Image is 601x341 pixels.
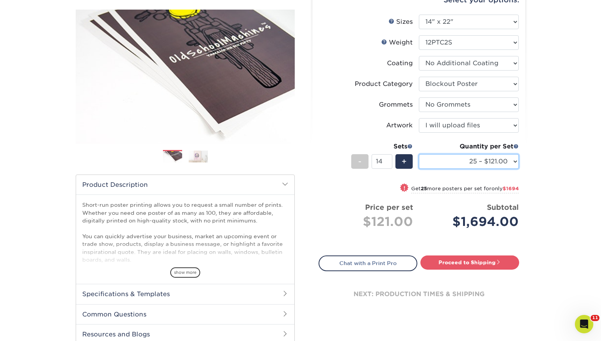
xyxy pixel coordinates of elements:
[365,203,413,211] strong: Price per set
[37,251,43,257] button: Gif picker
[189,150,208,162] img: Posters 02
[419,142,519,151] div: Quantity per Set
[18,45,112,51] a: [EMAIL_ADDRESS][DOMAIN_NAME]
[135,3,149,17] div: Close
[381,38,413,47] div: Weight
[76,304,294,324] h2: Common Questions
[49,251,55,257] button: Start recording
[12,56,120,109] div: Our Short Run Poster Stock is available in two selections: ​﻿ ﻿8 Photo = 8 Mil Thickness ﻿This ma...
[387,59,413,68] div: Coating
[425,213,519,231] div: $1,694.00
[351,142,413,151] div: Sets
[22,4,34,16] img: Profile image for Operator
[7,235,147,248] textarea: Message…
[37,4,65,10] h1: Operator
[170,267,200,278] span: show more
[591,315,599,321] span: 11
[37,10,96,17] p: The team can also help
[386,121,413,130] div: Artwork
[12,180,120,285] div: If you'd like us to load the cart for you, please let us know if you would like 38 sets (differen...
[358,156,362,167] span: -
[411,186,519,193] small: Get more posters per set for
[575,315,593,333] iframe: Intercom live chat
[76,284,294,304] h2: Specifications & Templates
[12,109,120,176] div: This is described as somewhat delicate and is not scuff-resistant or waterproof. ﻿​ ﻿12PT C2S Boa...
[403,184,405,192] span: !
[325,213,413,231] div: $121.00
[76,1,295,152] img: Short Run Posters 01
[5,3,20,18] button: go back
[319,255,417,271] a: Chat with a Print Pro
[355,79,413,89] div: Product Category
[24,251,30,257] button: Emoji picker
[388,17,413,26] div: Sizes
[120,3,135,18] button: Home
[421,186,427,191] strong: 25
[131,248,144,260] button: Send a message…
[487,203,519,211] strong: Subtotal
[402,156,407,167] span: +
[12,22,120,52] div: Hi [PERSON_NAME]! Sure! Once you place the order, you can email us the file with the order number...
[420,255,519,269] a: Proceed to Shipping
[491,186,519,191] span: only
[319,271,519,317] div: next: production times & shipping
[163,150,182,164] img: Posters 01
[70,217,83,230] button: Scroll to bottom
[76,175,294,194] h2: Product Description
[12,251,18,257] button: Upload attachment
[379,100,413,109] div: Grommets
[503,186,519,191] span: $1694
